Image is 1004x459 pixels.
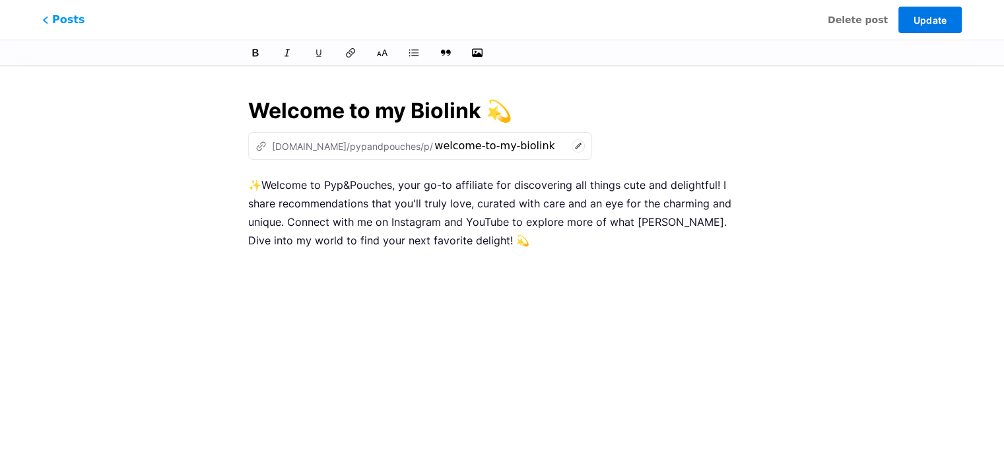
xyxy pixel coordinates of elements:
[255,139,433,153] div: [DOMAIN_NAME]/pypandpouches/p/
[248,176,756,250] p: ✨Welcome to Pyp&Pouches, your go-to affiliate for discovering all things cute and delightful! I s...
[248,95,756,127] input: Title
[828,13,888,27] span: Delete post
[828,7,888,33] button: Delete post
[898,7,962,33] button: Update
[913,15,947,26] span: Update
[42,12,84,28] span: Posts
